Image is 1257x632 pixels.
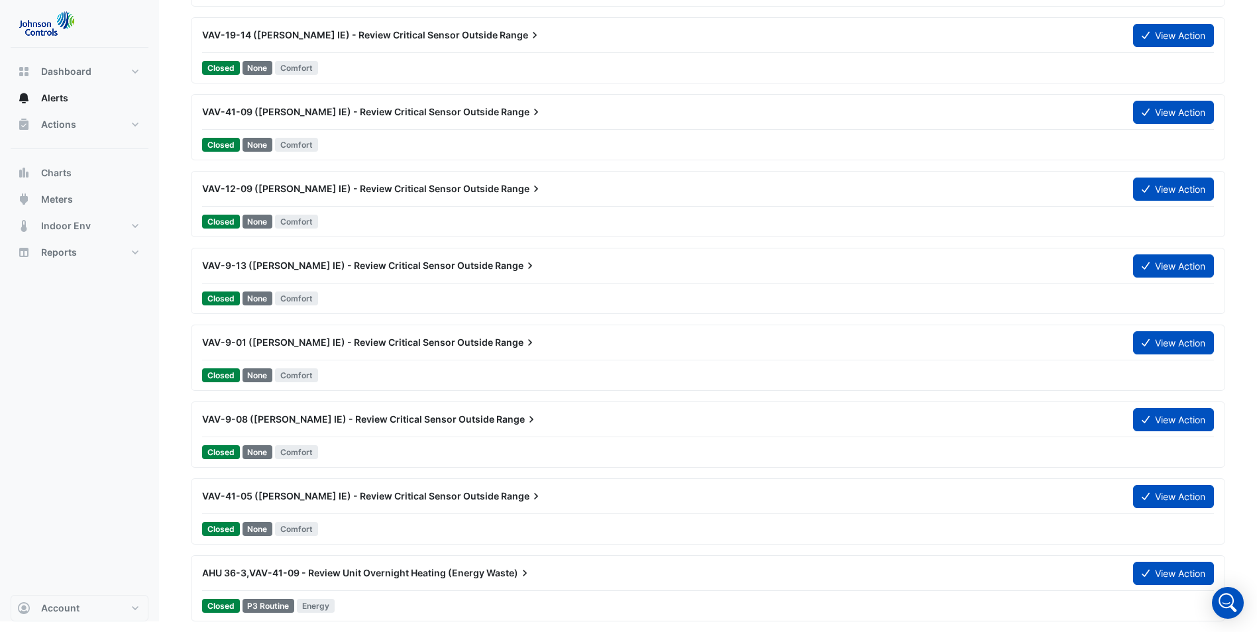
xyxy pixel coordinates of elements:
div: None [243,522,273,536]
span: Closed [202,368,240,382]
span: Range [501,105,543,119]
span: Energy [297,599,335,613]
span: Comfort [275,215,318,229]
span: Range [501,182,543,195]
div: None [243,215,273,229]
span: Closed [202,445,240,459]
span: Reports [41,246,77,259]
span: Dashboard [41,65,91,78]
button: Account [11,595,148,621]
span: Range [501,490,543,503]
app-icon: Indoor Env [17,219,30,233]
span: VAV-9-08 ([PERSON_NAME] IE) - Review Critical Sensor Outside [202,413,494,425]
span: Comfort [275,445,318,459]
div: None [243,445,273,459]
button: View Action [1133,24,1214,47]
button: Charts [11,160,148,186]
span: VAV-9-13 ([PERSON_NAME] IE) - Review Critical Sensor Outside [202,260,493,271]
span: Actions [41,118,76,131]
span: VAV-41-09 ([PERSON_NAME] IE) - Review Critical Sensor Outside [202,106,499,117]
span: Closed [202,138,240,152]
button: View Action [1133,331,1214,354]
span: VAV-41-05 ([PERSON_NAME] IE) - Review Critical Sensor Outside [202,490,499,501]
button: View Action [1133,485,1214,508]
span: Closed [202,215,240,229]
img: Company Logo [16,11,76,37]
span: VAV-9-01 ([PERSON_NAME] IE) - Review Critical Sensor Outside [202,337,493,348]
span: Closed [202,291,240,305]
button: Alerts [11,85,148,111]
div: Open Intercom Messenger [1212,587,1244,619]
button: View Action [1133,254,1214,278]
app-icon: Reports [17,246,30,259]
span: Alerts [41,91,68,105]
button: Meters [11,186,148,213]
div: None [243,291,273,305]
span: Account [41,602,80,615]
button: View Action [1133,101,1214,124]
div: None [243,138,273,152]
button: View Action [1133,562,1214,585]
span: Closed [202,61,240,75]
span: Comfort [275,291,318,305]
app-icon: Dashboard [17,65,30,78]
span: Comfort [275,522,318,536]
span: Range [496,413,538,426]
span: Range [495,259,537,272]
button: Actions [11,111,148,138]
span: VAV-12-09 ([PERSON_NAME] IE) - Review Critical Sensor Outside [202,183,499,194]
span: Comfort [275,61,318,75]
span: Comfort [275,138,318,152]
div: None [243,61,273,75]
app-icon: Alerts [17,91,30,105]
app-icon: Charts [17,166,30,180]
span: Waste) [486,566,531,580]
span: Comfort [275,368,318,382]
button: View Action [1133,178,1214,201]
app-icon: Meters [17,193,30,206]
button: View Action [1133,408,1214,431]
span: VAV-19-14 ([PERSON_NAME] IE) - Review Critical Sensor Outside [202,29,498,40]
app-icon: Actions [17,118,30,131]
div: P3 Routine [243,599,295,613]
span: Range [495,336,537,349]
span: Indoor Env [41,219,91,233]
div: None [243,368,273,382]
span: Charts [41,166,72,180]
span: AHU 36-3,VAV-41-09 - Review Unit Overnight Heating (Energy [202,567,484,578]
button: Indoor Env [11,213,148,239]
span: Meters [41,193,73,206]
span: Closed [202,599,240,613]
span: Closed [202,522,240,536]
button: Reports [11,239,148,266]
span: Range [500,28,541,42]
button: Dashboard [11,58,148,85]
